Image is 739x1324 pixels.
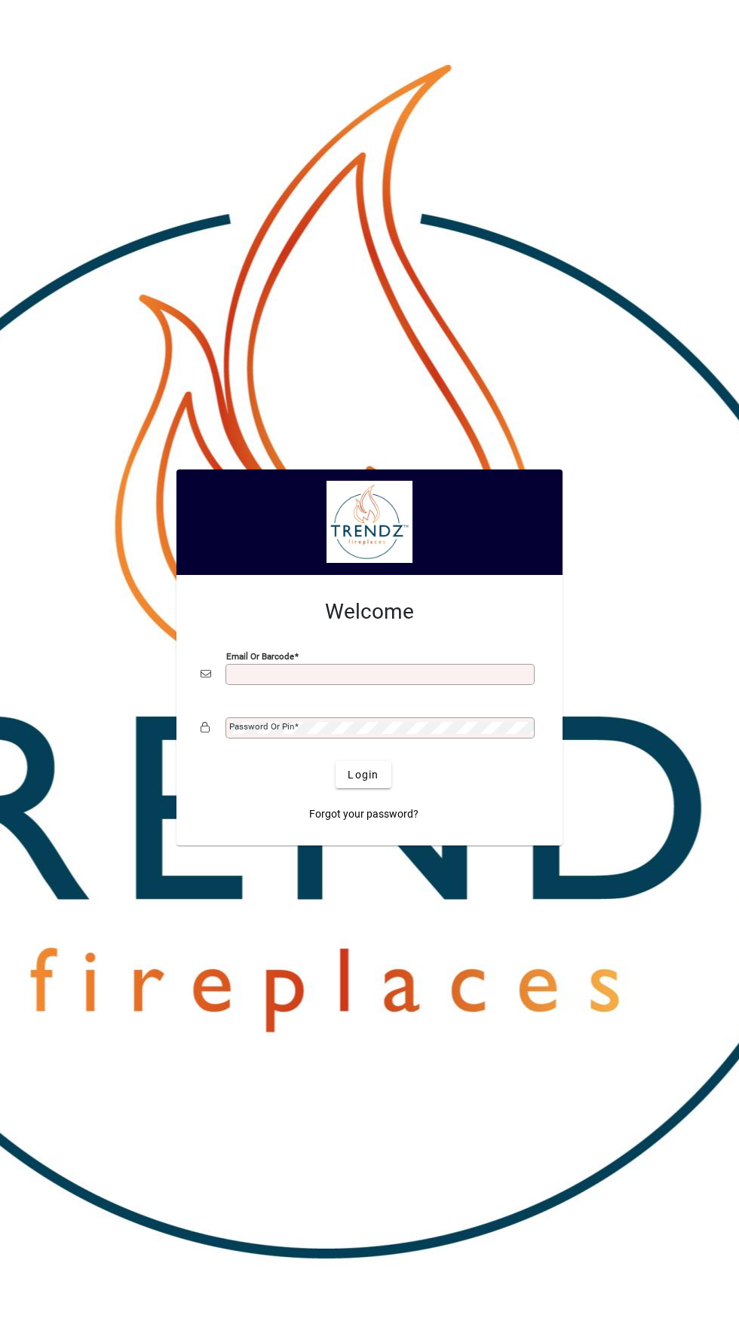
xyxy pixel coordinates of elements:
h2: Welcome [201,599,538,625]
button: Login [336,761,391,788]
span: Login [348,767,379,783]
mat-label: Password or Pin [229,721,294,732]
span: Forgot your password? [309,806,419,822]
a: Forgot your password? [303,800,425,827]
mat-label: Email or Barcode [226,651,294,662]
